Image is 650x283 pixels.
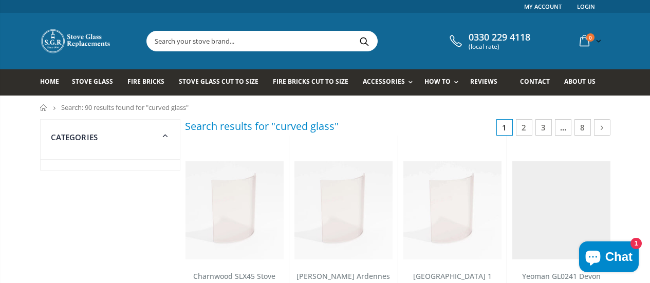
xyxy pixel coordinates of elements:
[403,161,502,259] img: Charnwood Cove 1 Stove Glass - 255mm x 232mm (Curved)
[555,119,571,136] span: …
[469,43,530,50] span: (local rate)
[353,31,376,51] button: Search
[61,103,189,112] span: Search: 90 results found for "curved glass"
[40,104,48,111] a: Home
[576,241,642,275] inbox-online-store-chat: Shopify online store chat
[273,69,356,96] a: Fire Bricks Cut To Size
[40,69,67,96] a: Home
[496,119,513,136] span: 1
[179,77,258,86] span: Stove Glass Cut To Size
[564,69,603,96] a: About us
[147,31,492,51] input: Search your stove brand...
[535,119,552,136] a: 3
[516,119,532,136] a: 2
[469,32,530,43] span: 0330 229 4118
[273,77,348,86] span: Fire Bricks Cut To Size
[520,77,550,86] span: Contact
[363,69,417,96] a: Accessories
[40,77,59,86] span: Home
[586,33,595,42] span: 0
[127,77,164,86] span: Fire Bricks
[51,132,98,142] span: Categories
[470,69,505,96] a: Reviews
[574,119,591,136] a: 8
[520,69,558,96] a: Contact
[424,69,463,96] a: How To
[294,161,393,259] img: Franco Belge Ardennes curved stove glass
[363,77,404,86] span: Accessories
[564,77,596,86] span: About us
[179,69,266,96] a: Stove Glass Cut To Size
[185,119,339,133] h3: Search results for "curved glass"
[127,69,172,96] a: Fire Bricks
[424,77,451,86] span: How To
[40,28,112,54] img: Stove Glass Replacement
[575,31,603,51] a: 0
[470,77,497,86] span: Reviews
[185,161,284,259] img: Charnwood SLX45 Stove Glass
[72,77,113,86] span: Stove Glass
[72,69,121,96] a: Stove Glass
